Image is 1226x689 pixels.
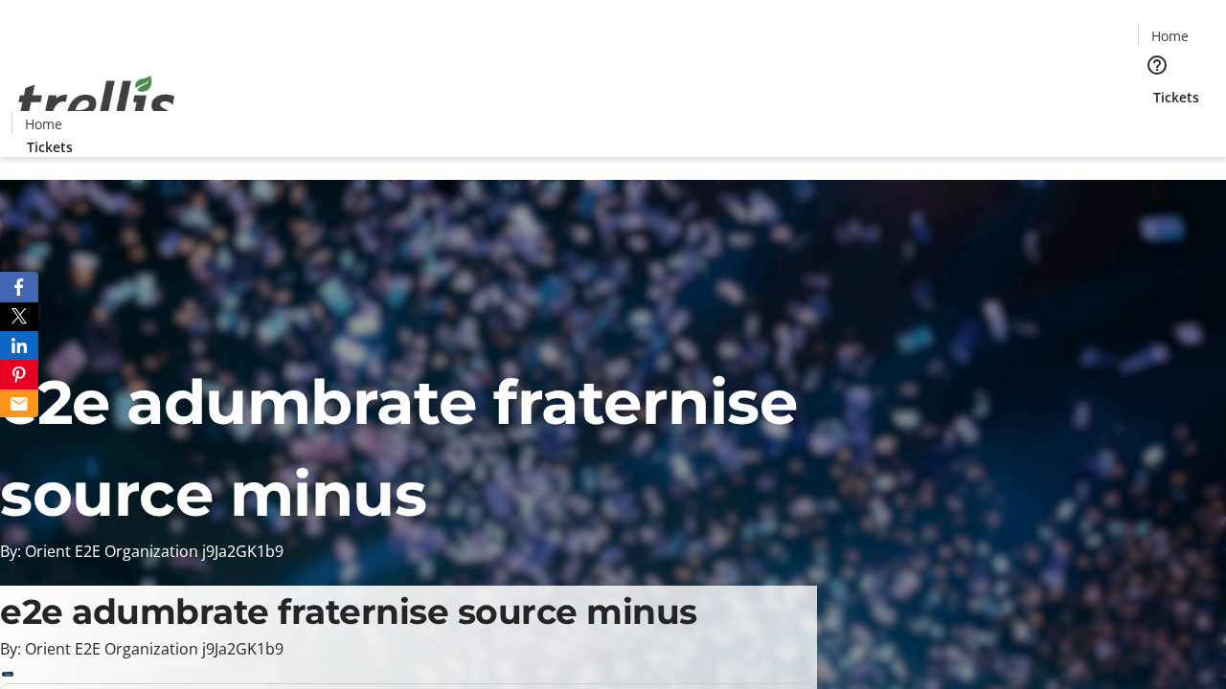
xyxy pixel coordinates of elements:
a: Tickets [11,137,88,157]
img: Orient E2E Organization j9Ja2GK1b9's Logo [11,55,182,150]
span: Tickets [27,137,73,157]
a: Home [1139,26,1200,46]
span: Tickets [1153,87,1199,107]
a: Tickets [1138,87,1215,107]
button: Help [1138,46,1176,84]
a: Home [12,114,74,134]
span: Home [1151,26,1189,46]
span: Home [25,114,62,134]
button: Cart [1138,107,1176,145]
